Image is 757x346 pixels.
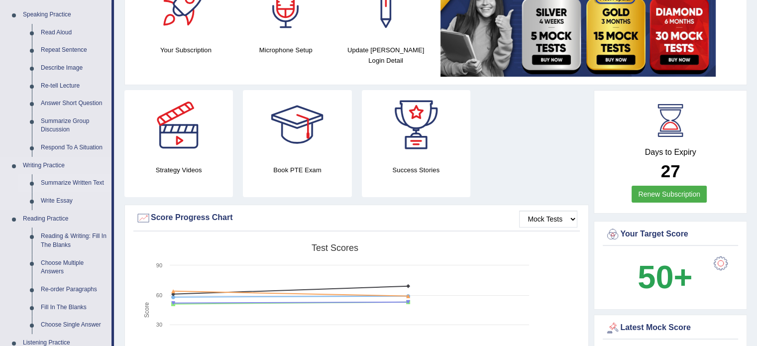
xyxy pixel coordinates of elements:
a: Read Aloud [36,24,111,42]
b: 50+ [638,259,692,295]
h4: Your Subscription [141,45,231,55]
a: Respond To A Situation [36,139,111,157]
a: Summarize Group Discussion [36,113,111,139]
h4: Update [PERSON_NAME] Login Detail [341,45,431,66]
a: Repeat Sentence [36,41,111,59]
a: Choose Multiple Answers [36,254,111,281]
h4: Success Stories [362,165,470,175]
a: Reading & Writing: Fill In The Blanks [36,228,111,254]
a: Speaking Practice [18,6,111,24]
div: Score Progress Chart [136,211,577,226]
a: Summarize Written Text [36,174,111,192]
text: 90 [156,262,162,268]
tspan: Test scores [312,243,358,253]
a: Re-order Paragraphs [36,281,111,299]
h4: Book PTE Exam [243,165,351,175]
h4: Strategy Videos [124,165,233,175]
a: Fill In The Blanks [36,299,111,317]
h4: Microphone Setup [241,45,331,55]
a: Answer Short Question [36,95,111,113]
a: Write Essay [36,192,111,210]
text: 30 [156,322,162,328]
div: Your Target Score [605,227,736,242]
a: Re-tell Lecture [36,77,111,95]
h4: Days to Expiry [605,148,736,157]
a: Writing Practice [18,157,111,175]
a: Renew Subscription [632,186,707,203]
tspan: Score [143,302,150,318]
a: Reading Practice [18,210,111,228]
a: Choose Single Answer [36,316,111,334]
div: Latest Mock Score [605,321,736,336]
b: 27 [661,161,680,181]
a: Describe Image [36,59,111,77]
text: 60 [156,292,162,298]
